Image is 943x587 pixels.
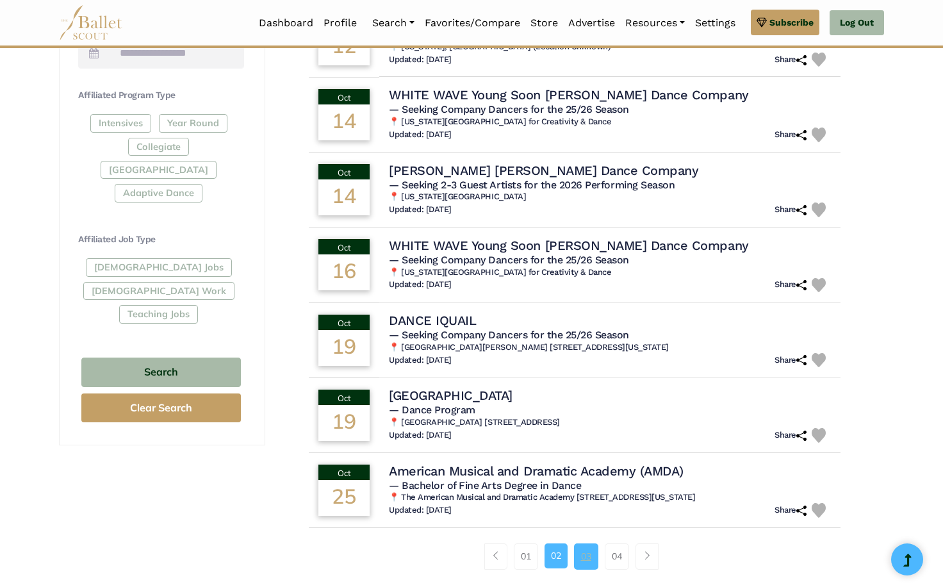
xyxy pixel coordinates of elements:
a: Advertise [563,10,620,37]
h6: Share [775,505,807,516]
div: Oct [318,465,370,480]
a: Resources [620,10,690,37]
h6: Share [775,129,807,140]
a: 04 [605,543,629,569]
span: — Seeking Company Dancers for the 25/26 Season [389,329,629,341]
h4: DANCE IQUAIL [389,312,476,329]
h4: [PERSON_NAME] [PERSON_NAME] Dance Company [389,162,698,179]
a: 01 [514,543,538,569]
a: Settings [690,10,741,37]
a: Log Out [830,10,884,36]
h4: WHITE WAVE Young Soon [PERSON_NAME] Dance Company [389,87,748,103]
div: 19 [318,405,370,441]
nav: Page navigation example [484,543,666,569]
h6: Updated: [DATE] [389,54,452,65]
a: Subscribe [751,10,819,35]
h6: Updated: [DATE] [389,430,452,441]
div: 14 [318,179,370,215]
h6: 📍 [GEOGRAPHIC_DATA][PERSON_NAME] [STREET_ADDRESS][US_STATE] [389,342,831,353]
span: — Seeking Company Dancers for the 25/26 Season [389,254,629,266]
div: Oct [318,239,370,254]
button: Search [81,358,241,388]
a: Store [525,10,563,37]
h6: 📍 [GEOGRAPHIC_DATA] [STREET_ADDRESS] [389,417,831,428]
a: 03 [574,543,598,569]
h6: Share [775,54,807,65]
div: 16 [318,254,370,290]
h6: 📍 [US_STATE][GEOGRAPHIC_DATA] for Creativity & Dance [389,117,831,128]
h6: Share [775,204,807,215]
h4: Affiliated Program Type [78,89,244,102]
span: — Seeking 2-3 Guest Artists for the 2026 Performing Season [389,179,675,191]
h6: Share [775,279,807,290]
h6: 📍 [US_STATE][GEOGRAPHIC_DATA] for Creativity & Dance [389,267,831,278]
a: Search [367,10,420,37]
div: 19 [318,330,370,366]
span: — Dance Program [389,404,475,416]
h6: 📍 The American Musical and Dramatic Academy [STREET_ADDRESS][US_STATE] [389,492,831,503]
h6: Updated: [DATE] [389,129,452,140]
h4: Affiliated Job Type [78,233,244,246]
a: 02 [545,543,568,568]
div: Oct [318,164,370,179]
span: — Bachelor of Fine Arts Degree in Dance [389,479,581,492]
a: Dashboard [254,10,318,37]
span: Subscribe [769,15,814,29]
h4: WHITE WAVE Young Soon [PERSON_NAME] Dance Company [389,237,748,254]
h6: Updated: [DATE] [389,279,452,290]
button: Clear Search [81,393,241,422]
img: gem.svg [757,15,767,29]
h4: American Musical and Dramatic Academy (AMDA) [389,463,684,479]
div: Oct [318,390,370,405]
a: Favorites/Compare [420,10,525,37]
h6: Updated: [DATE] [389,505,452,516]
h6: 📍 [US_STATE][GEOGRAPHIC_DATA] [389,192,831,203]
div: Oct [318,315,370,330]
h6: Share [775,355,807,366]
div: 14 [318,104,370,140]
span: — Seeking Company Dancers for the 25/26 Season [389,103,629,115]
div: 25 [318,480,370,516]
h6: Updated: [DATE] [389,355,452,366]
h6: Updated: [DATE] [389,204,452,215]
h4: [GEOGRAPHIC_DATA] [389,387,512,404]
a: Profile [318,10,362,37]
div: Oct [318,89,370,104]
h6: Share [775,430,807,441]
